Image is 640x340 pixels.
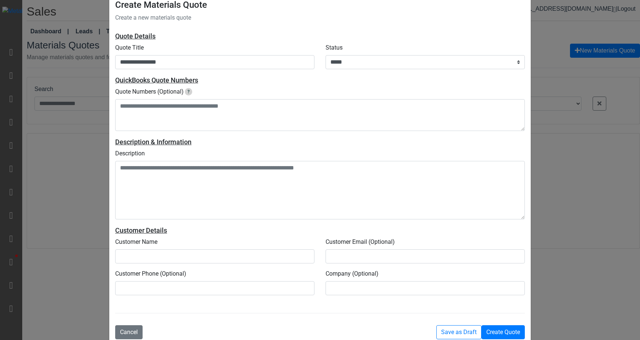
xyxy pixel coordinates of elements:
[115,325,143,339] button: Cancel
[115,75,525,85] div: QuickBooks Quote Numbers
[115,149,145,158] label: Description
[115,43,144,52] label: Quote Title
[326,238,395,246] label: Customer Email (Optional)
[115,13,525,22] p: Create a new materials quote
[185,88,192,95] span: Enter QuickBooks quote numbers, one per line
[436,325,481,339] button: Save as Draft
[115,225,525,235] div: Customer Details
[326,43,343,52] label: Status
[115,31,525,41] div: Quote Details
[326,269,379,278] label: Company (Optional)
[115,269,186,278] label: Customer Phone (Optional)
[115,137,525,147] div: Description & Information
[115,238,157,246] label: Customer Name
[115,87,184,96] label: Quote Numbers (Optional)
[481,325,525,339] button: Create Quote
